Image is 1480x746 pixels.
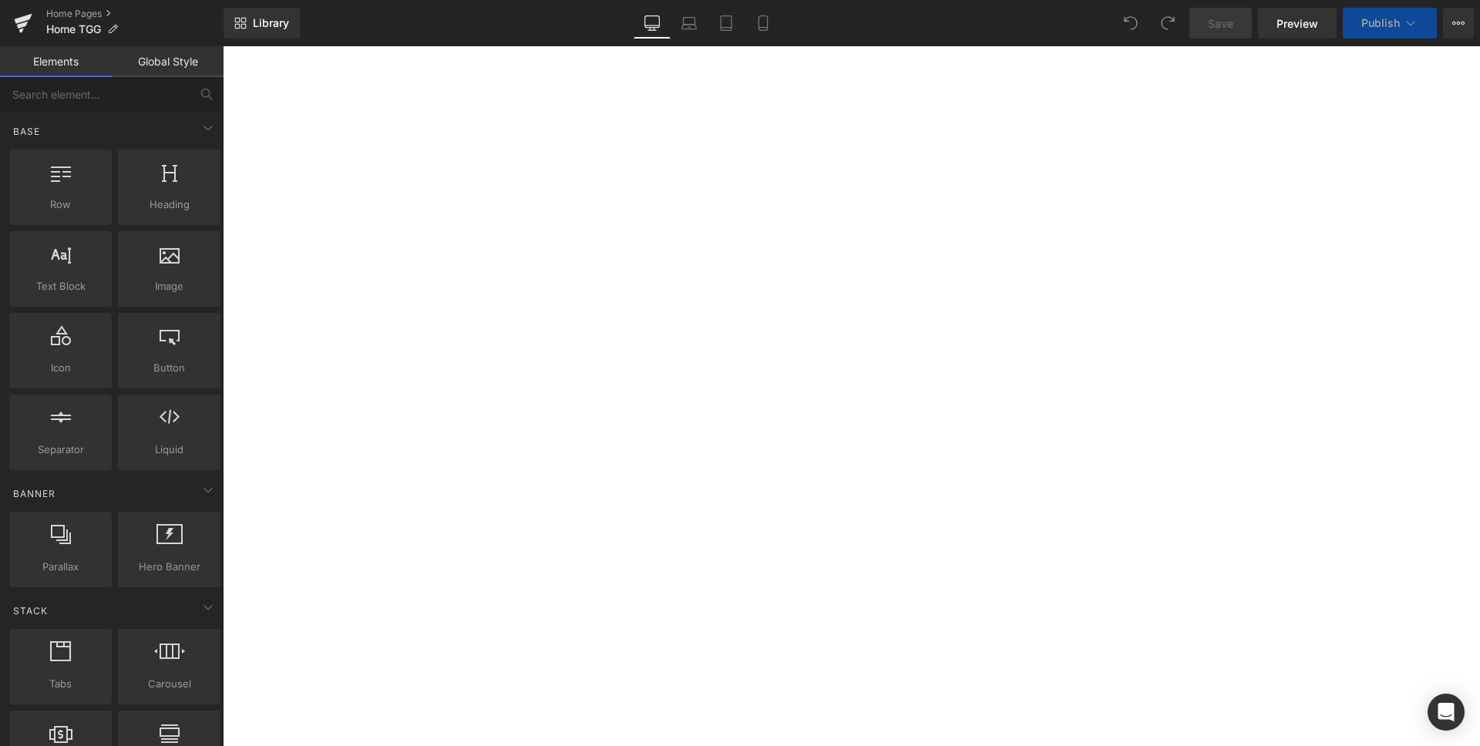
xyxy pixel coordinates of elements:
span: Liquid [123,442,216,458]
span: Carousel [123,676,216,692]
span: Save [1208,15,1233,32]
span: Library [253,16,289,30]
a: Tablet [708,8,745,39]
span: Base [12,124,42,139]
span: Row [14,197,107,213]
button: Redo [1152,8,1183,39]
button: Undo [1115,8,1146,39]
span: Text Block [14,278,107,294]
span: Publish [1361,17,1400,29]
a: Mobile [745,8,782,39]
a: Global Style [112,46,224,77]
button: More [1443,8,1474,39]
span: Stack [12,603,49,618]
a: Laptop [671,8,708,39]
button: Publish [1343,8,1437,39]
a: New Library [224,8,300,39]
span: Hero Banner [123,559,216,575]
span: Image [123,278,216,294]
div: Open Intercom Messenger [1428,694,1465,731]
span: Icon [14,360,107,376]
span: Button [123,360,216,376]
span: Banner [12,486,57,501]
span: Heading [123,197,216,213]
a: Desktop [634,8,671,39]
a: Preview [1258,8,1337,39]
span: Tabs [14,676,107,692]
a: Home Pages [46,8,224,20]
span: Home TGG [46,23,101,35]
span: Parallax [14,559,107,575]
span: Preview [1276,15,1318,32]
span: Separator [14,442,107,458]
